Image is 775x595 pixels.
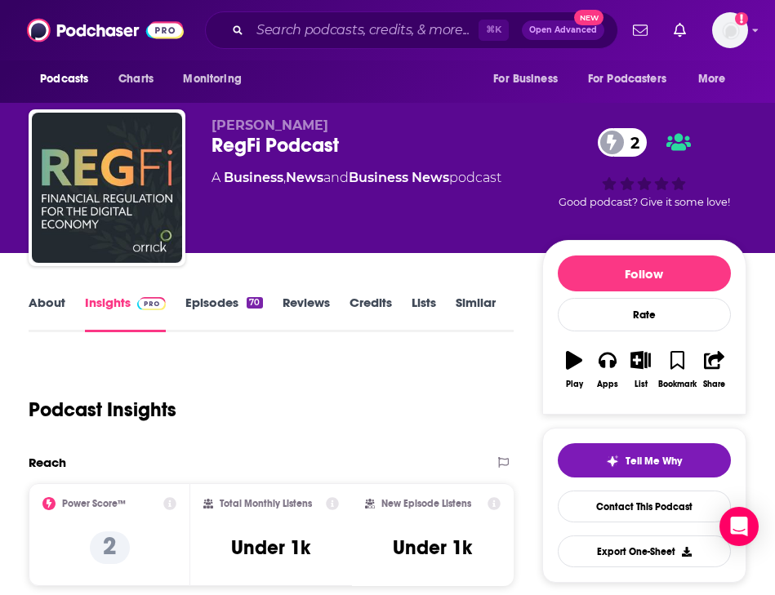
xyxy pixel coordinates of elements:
[712,12,748,48] button: Show profile menu
[247,297,262,309] div: 70
[598,128,648,157] a: 2
[62,498,126,509] h2: Power Score™
[323,170,349,185] span: and
[687,64,746,95] button: open menu
[231,535,310,560] h3: Under 1k
[85,295,166,332] a: InsightsPodchaser Pro
[40,68,88,91] span: Podcasts
[137,297,166,310] img: Podchaser Pro
[626,455,682,468] span: Tell Me Why
[205,11,618,49] div: Search podcasts, credits, & more...
[591,340,625,399] button: Apps
[626,16,654,44] a: Show notifications dropdown
[698,68,726,91] span: More
[393,535,472,560] h3: Under 1k
[283,295,330,332] a: Reviews
[719,507,759,546] div: Open Intercom Messenger
[597,380,618,389] div: Apps
[542,118,746,219] div: 2Good podcast? Give it some love!
[350,295,392,332] a: Credits
[212,168,501,188] div: A podcast
[712,12,748,48] span: Logged in as charlottestone
[606,455,619,468] img: tell me why sparkle
[577,64,690,95] button: open menu
[588,68,666,91] span: For Podcasters
[479,20,509,41] span: ⌘ K
[635,380,648,389] div: List
[29,455,66,470] h2: Reach
[224,170,283,185] a: Business
[558,535,731,567] button: Export One-Sheet
[29,295,65,332] a: About
[27,15,184,46] img: Podchaser - Follow, Share and Rate Podcasts
[29,64,109,95] button: open menu
[412,295,436,332] a: Lists
[658,380,697,389] div: Bookmark
[108,64,163,95] a: Charts
[558,340,591,399] button: Play
[185,295,262,332] a: Episodes70
[212,118,328,133] span: [PERSON_NAME]
[558,255,731,291] button: Follow
[667,16,693,44] a: Show notifications dropdown
[183,68,241,91] span: Monitoring
[558,298,731,331] div: Rate
[624,340,657,399] button: List
[118,68,154,91] span: Charts
[574,10,604,25] span: New
[522,20,604,40] button: Open AdvancedNew
[712,12,748,48] img: User Profile
[657,340,697,399] button: Bookmark
[381,498,471,509] h2: New Episode Listens
[566,380,583,389] div: Play
[286,170,323,185] a: News
[456,295,496,332] a: Similar
[529,26,597,34] span: Open Advanced
[349,170,449,185] a: Business News
[220,498,312,509] h2: Total Monthly Listens
[482,64,578,95] button: open menu
[493,68,558,91] span: For Business
[32,113,182,263] img: RegFi Podcast
[703,380,725,389] div: Share
[735,12,748,25] svg: Email not verified
[250,17,479,43] input: Search podcasts, credits, & more...
[558,443,731,477] button: tell me why sparkleTell Me Why
[90,531,130,564] p: 2
[283,170,286,185] span: ,
[697,340,731,399] button: Share
[29,397,176,422] h1: Podcast Insights
[614,128,648,157] span: 2
[559,196,730,208] span: Good podcast? Give it some love!
[171,64,262,95] button: open menu
[558,491,731,522] a: Contact This Podcast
